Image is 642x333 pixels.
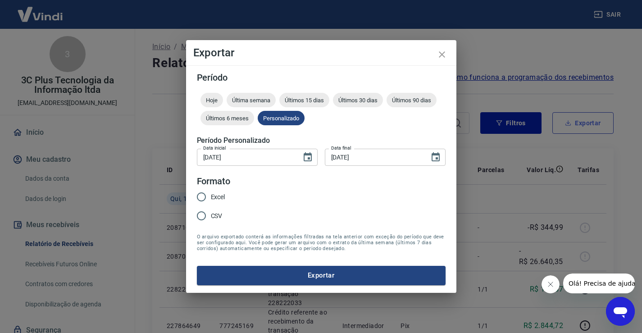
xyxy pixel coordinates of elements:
span: Última semana [227,97,276,104]
div: Últimos 15 dias [279,93,329,107]
iframe: Mensagem da empresa [563,274,635,293]
span: Últimos 15 dias [279,97,329,104]
iframe: Botão para abrir a janela de mensagens [606,297,635,326]
button: Choose date, selected date is 17 de set de 2025 [299,148,317,166]
div: Últimos 30 dias [333,93,383,107]
span: Olá! Precisa de ajuda? [5,6,76,14]
input: DD/MM/YYYY [197,149,295,165]
label: Data final [331,145,351,151]
div: Últimos 6 meses [200,111,254,125]
span: Últimos 6 meses [200,115,254,122]
span: O arquivo exportado conterá as informações filtradas na tela anterior com exceção do período que ... [197,234,446,251]
span: Hoje [200,97,223,104]
div: Hoje [200,93,223,107]
span: Excel [211,192,225,202]
h5: Período [197,73,446,82]
span: Personalizado [258,115,305,122]
span: Últimos 30 dias [333,97,383,104]
button: close [431,44,453,65]
button: Exportar [197,266,446,285]
div: Personalizado [258,111,305,125]
span: Últimos 90 dias [387,97,437,104]
label: Data inicial [203,145,226,151]
iframe: Fechar mensagem [542,275,560,293]
div: Última semana [227,93,276,107]
span: CSV [211,211,223,221]
legend: Formato [197,175,231,188]
button: Choose date, selected date is 18 de set de 2025 [427,148,445,166]
input: DD/MM/YYYY [325,149,423,165]
h5: Período Personalizado [197,136,446,145]
h4: Exportar [193,47,449,58]
div: Últimos 90 dias [387,93,437,107]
